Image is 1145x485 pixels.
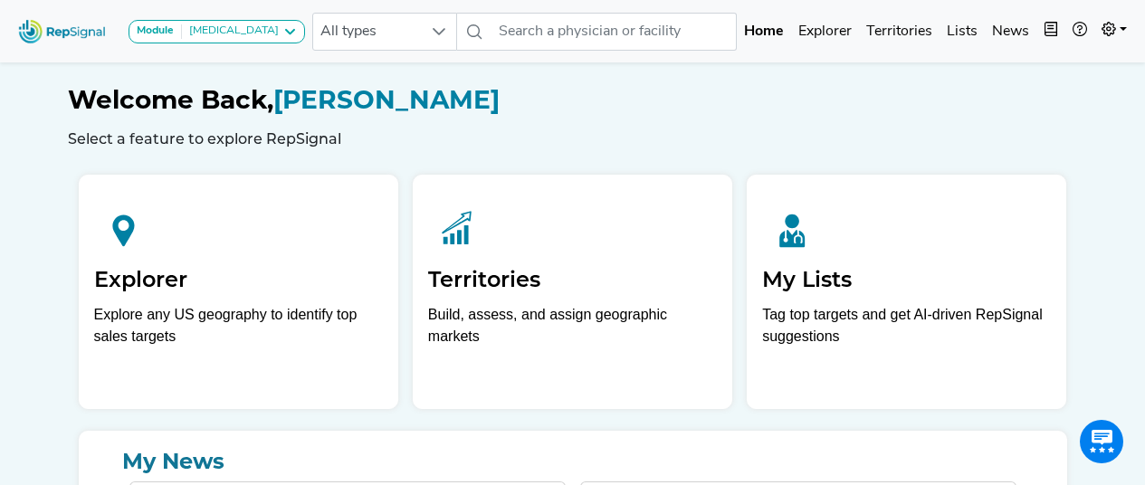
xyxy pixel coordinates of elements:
[762,304,1051,357] p: Tag top targets and get AI-driven RepSignal suggestions
[940,14,985,50] a: Lists
[137,25,174,36] strong: Module
[94,267,383,293] h2: Explorer
[182,24,279,39] div: [MEDICAL_DATA]
[762,267,1051,293] h2: My Lists
[68,85,1078,116] h1: [PERSON_NAME]
[737,14,791,50] a: Home
[491,13,737,51] input: Search a physician or facility
[129,20,305,43] button: Module[MEDICAL_DATA]
[985,14,1036,50] a: News
[79,175,398,409] a: ExplorerExplore any US geography to identify top sales targets
[859,14,940,50] a: Territories
[413,175,732,409] a: TerritoriesBuild, assess, and assign geographic markets
[94,304,383,347] div: Explore any US geography to identify top sales targets
[68,84,273,115] span: Welcome Back,
[791,14,859,50] a: Explorer
[313,14,422,50] span: All types
[68,130,1078,147] h6: Select a feature to explore RepSignal
[428,304,717,357] p: Build, assess, and assign geographic markets
[747,175,1066,409] a: My ListsTag top targets and get AI-driven RepSignal suggestions
[428,267,717,293] h2: Territories
[93,445,1053,478] a: My News
[1036,14,1065,50] button: Intel Book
